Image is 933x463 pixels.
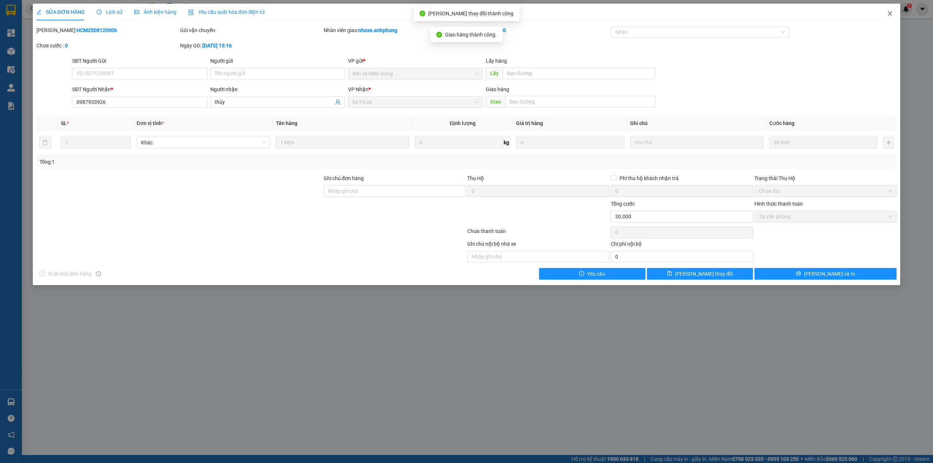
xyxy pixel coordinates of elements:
[883,137,894,148] button: plus
[759,186,892,197] span: Chưa thu
[754,268,897,280] button: printer[PERSON_NAME] và In
[754,201,803,207] label: Hình thức thanh toán
[202,43,232,48] b: [DATE] 15:16
[436,32,442,38] span: check-circle
[137,120,164,126] span: Đơn vị tính
[276,120,297,126] span: Tên hàng
[675,270,733,278] span: [PERSON_NAME] thay đổi
[352,97,479,108] span: Ea H'Leo
[45,270,95,278] span: Xuất hóa đơn hàng
[486,86,509,92] span: Giao hàng
[61,120,67,126] span: SL
[72,85,207,93] div: SĐT Người Nhận
[667,271,672,277] span: save
[467,26,609,34] div: Cước rồi :
[39,158,360,166] div: Tổng: 1
[486,58,507,64] span: Lấy hàng
[796,271,801,277] span: printer
[335,99,341,105] span: user-add
[36,42,179,50] div: Chưa cước :
[627,116,766,131] th: Ghi chú
[428,11,514,16] span: [PERSON_NAME] thay đổi thành công
[516,120,543,126] span: Giá trị hàng
[72,57,207,65] div: SĐT Người Gửi
[516,137,624,148] input: 0
[539,268,645,280] button: exclamation-circleYêu cầu
[36,26,179,34] div: [PERSON_NAME]:
[210,85,345,93] div: Người nhận
[587,270,605,278] span: Yêu cầu
[486,96,505,108] span: Giao
[188,9,265,15] span: Yêu cầu xuất hóa đơn điện tử
[188,9,194,15] img: icon
[324,185,466,197] input: Ghi chú đơn hàng
[134,9,139,15] span: picture
[445,32,497,38] span: Giao hàng thành công.
[77,27,117,33] b: HCM2508120006
[466,227,610,240] div: Chưa thanh toán
[887,11,893,16] span: close
[97,9,102,15] span: clock-circle
[505,96,655,108] input: Dọc đường
[358,27,397,33] b: nhaxe.anhphung
[503,67,655,79] input: Dọc đường
[647,268,753,280] button: save[PERSON_NAME] thay đổi
[36,9,42,15] span: edit
[352,68,479,79] span: Bến xe Miền Đông
[754,174,897,182] div: Trạng thái Thu Hộ
[769,137,877,148] input: 0
[39,137,51,148] button: delete
[276,137,409,148] input: VD: Bàn, Ghế
[348,57,483,65] div: VP gửi
[419,11,425,16] span: check-circle
[486,67,503,79] span: Lấy
[611,201,635,207] span: Tổng cước
[324,175,364,181] label: Ghi chú đơn hàng
[180,42,322,50] div: Ngày GD:
[65,43,68,48] b: 0
[579,271,584,277] span: exclamation-circle
[630,137,764,148] input: Ghi Chú
[450,120,476,126] span: Định lượng
[134,9,176,15] span: Ảnh kiện hàng
[611,240,753,251] div: Chi phí nội bộ
[467,240,609,251] div: Ghi chú nội bộ nhà xe
[180,26,322,34] div: Gói vận chuyển:
[467,175,484,181] span: Thu Hộ
[880,4,900,24] button: Close
[96,271,101,276] span: info-circle
[210,57,345,65] div: Người gửi
[503,137,510,148] span: kg
[759,211,892,222] span: Tại văn phòng
[36,9,85,15] span: SỬA ĐƠN HÀNG
[769,120,795,126] span: Cước hàng
[348,86,368,92] span: VP Nhận
[97,9,122,15] span: Lịch sử
[324,26,466,34] div: Nhân viên giao:
[467,251,609,262] input: Nhập ghi chú
[804,270,855,278] span: [PERSON_NAME] và In
[141,137,266,148] span: Khác
[617,174,682,182] span: Phí thu hộ khách nhận trả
